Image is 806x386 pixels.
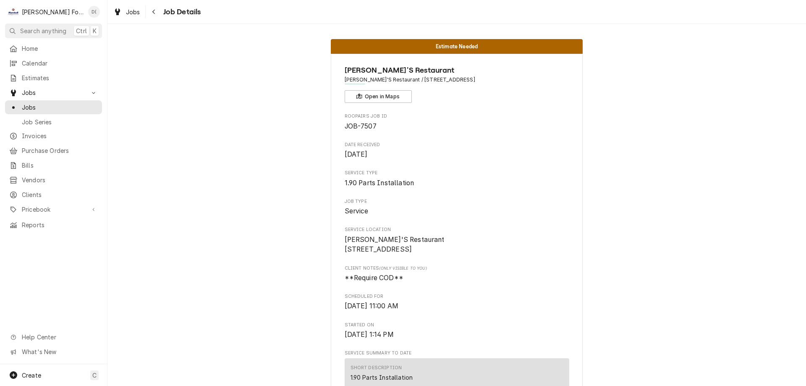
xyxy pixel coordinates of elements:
span: Job Details [161,6,201,18]
span: Service [345,207,369,215]
span: Home [22,44,98,53]
span: Search anything [20,26,66,35]
span: C [92,371,97,380]
span: Estimate Needed [436,44,478,49]
span: 1.90 Parts Installation [345,179,414,187]
span: Job Series [22,118,98,126]
span: [object Object] [345,273,569,283]
a: Jobs [110,5,144,19]
span: Jobs [22,88,85,97]
span: (Only Visible to You) [379,266,427,270]
div: M [8,6,19,18]
span: [DATE] [345,150,368,158]
span: Service Summary To Date [345,350,569,357]
span: Client Notes [345,265,569,272]
div: Date Received [345,142,569,160]
div: 1.90 Parts Installation [351,373,413,382]
span: Invoices [22,131,98,140]
div: Status [331,39,583,54]
span: Vendors [22,176,98,184]
span: Ctrl [76,26,87,35]
span: Calendar [22,59,98,68]
button: Search anythingCtrlK [5,24,102,38]
a: Go to Pricebook [5,202,102,216]
a: Calendar [5,56,102,70]
a: Purchase Orders [5,144,102,158]
a: Estimates [5,71,102,85]
span: Date Received [345,142,569,148]
span: Date Received [345,150,569,160]
span: Bills [22,161,98,170]
a: Go to Help Center [5,330,102,344]
span: Purchase Orders [22,146,98,155]
span: Service Location [345,226,569,233]
a: Bills [5,158,102,172]
span: Help Center [22,333,97,341]
a: Go to Jobs [5,86,102,100]
span: Started On [345,322,569,328]
div: [PERSON_NAME] Food Equipment Service [22,8,84,16]
span: Clients [22,190,98,199]
div: Roopairs Job ID [345,113,569,131]
a: Home [5,42,102,55]
a: Clients [5,188,102,202]
span: [DATE] 1:14 PM [345,331,394,339]
span: [DATE] 11:00 AM [345,302,398,310]
span: Address [345,76,569,84]
a: Invoices [5,129,102,143]
div: Scheduled For [345,293,569,311]
span: Name [345,65,569,76]
div: Job Type [345,198,569,216]
div: Marshall Food Equipment Service's Avatar [8,6,19,18]
div: D( [88,6,100,18]
span: Scheduled For [345,301,569,311]
span: [PERSON_NAME]'S Restaurant [STREET_ADDRESS] [345,236,445,254]
a: Job Series [5,115,102,129]
a: Reports [5,218,102,232]
span: Scheduled For [345,293,569,300]
span: Roopairs Job ID [345,113,569,120]
div: Short Description [351,365,402,371]
span: Job Type [345,198,569,205]
span: Service Type [345,170,569,176]
button: Open in Maps [345,90,412,103]
span: Reports [22,221,98,229]
div: Client Information [345,65,569,103]
span: Jobs [126,8,140,16]
button: Navigate back [147,5,161,18]
span: Service Type [345,178,569,188]
span: Job Type [345,206,569,216]
span: Service Location [345,235,569,255]
span: JOB-7507 [345,122,377,130]
span: Create [22,372,41,379]
span: Pricebook [22,205,85,214]
span: What's New [22,347,97,356]
div: Started On [345,322,569,340]
div: [object Object] [345,265,569,283]
span: Roopairs Job ID [345,121,569,131]
a: Jobs [5,100,102,114]
span: Started On [345,330,569,340]
a: Go to What's New [5,345,102,359]
span: Estimates [22,74,98,82]
div: Service Location [345,226,569,255]
div: Service Type [345,170,569,188]
span: K [93,26,97,35]
span: Jobs [22,103,98,112]
div: Derek Testa (81)'s Avatar [88,6,100,18]
a: Vendors [5,173,102,187]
